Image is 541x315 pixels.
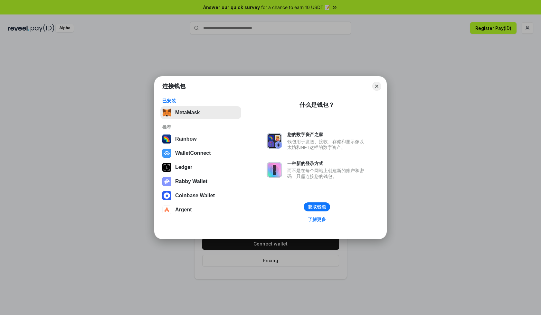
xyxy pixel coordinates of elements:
[162,149,171,158] img: svg+xml,%3Csvg%20width%3D%2228%22%20height%3D%2228%22%20viewBox%3D%220%200%2028%2028%22%20fill%3D...
[308,217,326,222] div: 了解更多
[175,193,215,199] div: Coinbase Wallet
[162,163,171,172] img: svg+xml,%3Csvg%20xmlns%3D%22http%3A%2F%2Fwww.w3.org%2F2000%2Fsvg%22%20width%3D%2228%22%20height%3...
[162,108,171,117] img: svg+xml,%3Csvg%20fill%3D%22none%22%20height%3D%2233%22%20viewBox%3D%220%200%2035%2033%22%20width%...
[162,134,171,144] img: svg+xml,%3Csvg%20width%3D%22120%22%20height%3D%22120%22%20viewBox%3D%220%200%20120%20120%22%20fil...
[175,207,192,213] div: Argent
[160,175,241,188] button: Rabby Wallet
[287,161,367,166] div: 一种新的登录方式
[162,177,171,186] img: svg+xml,%3Csvg%20xmlns%3D%22http%3A%2F%2Fwww.w3.org%2F2000%2Fsvg%22%20fill%3D%22none%22%20viewBox...
[160,147,241,160] button: WalletConnect
[287,168,367,179] div: 而不是在每个网站上创建新的账户和密码，只需连接您的钱包。
[287,132,367,137] div: 您的数字资产之家
[304,202,330,211] button: 获取钱包
[160,106,241,119] button: MetaMask
[175,136,197,142] div: Rainbow
[308,204,326,210] div: 获取钱包
[287,139,367,150] div: 钱包用于发送、接收、存储和显示像以太坊和NFT这样的数字资产。
[160,189,241,202] button: Coinbase Wallet
[372,82,381,91] button: Close
[267,133,282,149] img: svg+xml,%3Csvg%20xmlns%3D%22http%3A%2F%2Fwww.w3.org%2F2000%2Fsvg%22%20fill%3D%22none%22%20viewBox...
[175,164,192,170] div: Ledger
[162,98,239,104] div: 已安装
[267,162,282,178] img: svg+xml,%3Csvg%20xmlns%3D%22http%3A%2F%2Fwww.w3.org%2F2000%2Fsvg%22%20fill%3D%22none%22%20viewBox...
[162,82,185,90] h1: 连接钱包
[175,110,200,116] div: MetaMask
[162,205,171,214] img: svg+xml,%3Csvg%20width%3D%2228%22%20height%3D%2228%22%20viewBox%3D%220%200%2028%2028%22%20fill%3D...
[175,150,211,156] div: WalletConnect
[162,124,239,130] div: 推荐
[160,161,241,174] button: Ledger
[162,191,171,200] img: svg+xml,%3Csvg%20width%3D%2228%22%20height%3D%2228%22%20viewBox%3D%220%200%2028%2028%22%20fill%3D...
[160,133,241,145] button: Rainbow
[299,101,334,109] div: 什么是钱包？
[304,215,330,224] a: 了解更多
[160,203,241,216] button: Argent
[175,179,207,184] div: Rabby Wallet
